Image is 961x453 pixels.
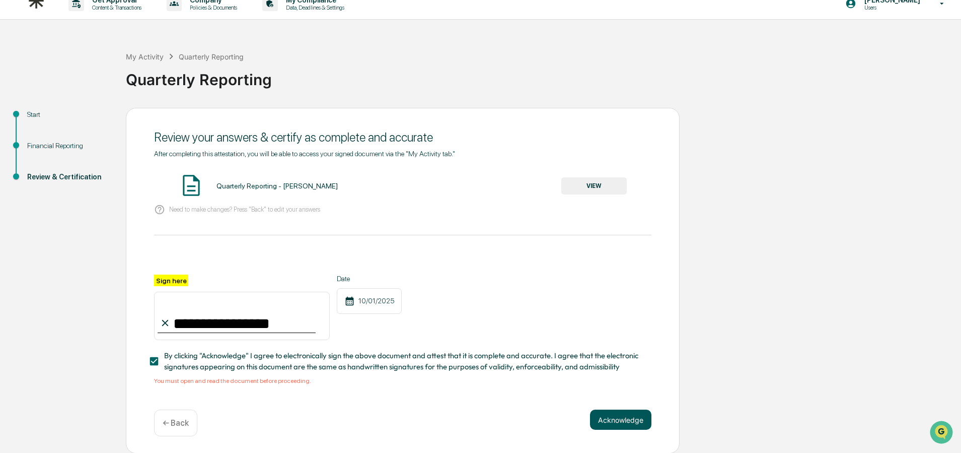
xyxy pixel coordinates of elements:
[71,170,122,178] a: Powered byPylon
[561,177,627,195] button: VIEW
[100,171,122,178] span: Pylon
[154,275,188,286] label: Sign here
[179,173,204,198] img: Document Icon
[590,410,651,430] button: Acknowledge
[6,123,69,141] a: 🖐️Preclearance
[10,21,183,37] p: How can we help?
[69,123,129,141] a: 🗄️Attestations
[10,77,28,95] img: 1746055101610-c473b297-6a78-478c-a979-82029cc54cd1
[337,288,402,314] div: 10/01/2025
[83,127,125,137] span: Attestations
[182,4,242,11] p: Policies & Documents
[10,128,18,136] div: 🖐️
[34,87,127,95] div: We're available if you need us!
[154,377,651,384] div: You must open and read the document before proceeding.
[6,142,67,160] a: 🔎Data Lookup
[278,4,349,11] p: Data, Deadlines & Settings
[169,206,320,213] p: Need to make changes? Press "Back" to edit your answers
[27,172,110,182] div: Review & Certification
[27,109,110,120] div: Start
[34,77,165,87] div: Start new chat
[163,418,189,428] p: ← Back
[27,141,110,151] div: Financial Reporting
[10,147,18,155] div: 🔎
[126,52,164,61] div: My Activity
[20,146,63,156] span: Data Lookup
[154,130,651,145] div: Review your answers & certify as complete and accurate
[171,80,183,92] button: Start new chat
[179,52,244,61] div: Quarterly Reporting
[20,127,65,137] span: Preclearance
[154,150,455,158] span: After completing this attestation, you will be able to access your signed document via the "My Ac...
[84,4,146,11] p: Content & Transactions
[929,420,956,447] iframe: Open customer support
[164,350,643,373] span: By clicking "Acknowledge" I agree to electronically sign the above document and attest that it is...
[856,4,925,11] p: Users
[216,182,338,190] div: Quarterly Reporting - [PERSON_NAME]
[337,275,402,283] label: Date
[126,62,956,89] div: Quarterly Reporting
[73,128,81,136] div: 🗄️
